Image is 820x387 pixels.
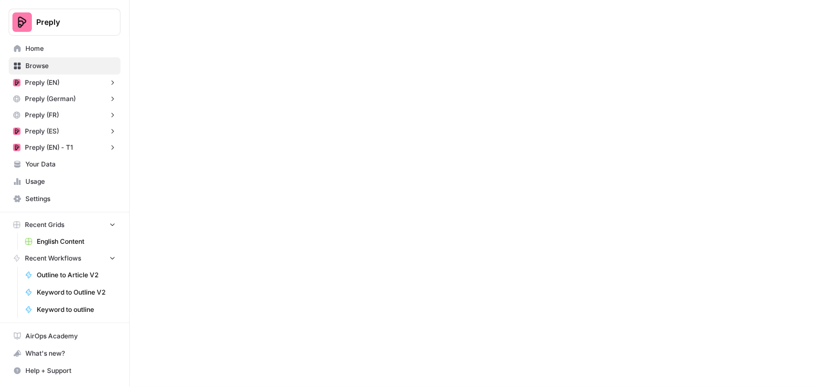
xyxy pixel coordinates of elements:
[9,362,121,379] button: Help + Support
[25,143,73,152] span: Preply (EN) - T1
[9,91,121,107] button: Preply (German)
[20,266,121,284] a: Outline to Article V2
[25,331,116,341] span: AirOps Academy
[25,78,59,88] span: Preply (EN)
[12,12,32,32] img: Preply Logo
[9,250,121,266] button: Recent Workflows
[25,220,64,230] span: Recent Grids
[37,237,116,246] span: English Content
[37,305,116,315] span: Keyword to outline
[20,233,121,250] a: English Content
[25,194,116,204] span: Settings
[37,288,116,297] span: Keyword to Outline V2
[13,144,21,151] img: mhz6d65ffplwgtj76gcfkrq5icux
[9,217,121,233] button: Recent Grids
[25,366,116,376] span: Help + Support
[9,345,120,362] div: What's new?
[9,190,121,208] a: Settings
[9,75,121,91] button: Preply (EN)
[37,270,116,280] span: Outline to Article V2
[25,44,116,54] span: Home
[9,107,121,123] button: Preply (FR)
[13,79,21,86] img: mhz6d65ffplwgtj76gcfkrq5icux
[36,17,102,28] span: Preply
[13,128,21,135] img: mhz6d65ffplwgtj76gcfkrq5icux
[20,284,121,301] a: Keyword to Outline V2
[9,139,121,156] button: Preply (EN) - T1
[25,126,59,136] span: Preply (ES)
[25,94,76,104] span: Preply (German)
[25,159,116,169] span: Your Data
[25,110,59,120] span: Preply (FR)
[25,253,81,263] span: Recent Workflows
[20,301,121,318] a: Keyword to outline
[9,156,121,173] a: Your Data
[9,40,121,57] a: Home
[25,61,116,71] span: Browse
[9,345,121,362] button: What's new?
[25,177,116,186] span: Usage
[9,328,121,345] a: AirOps Academy
[9,173,121,190] a: Usage
[9,123,121,139] button: Preply (ES)
[9,57,121,75] a: Browse
[9,9,121,36] button: Workspace: Preply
